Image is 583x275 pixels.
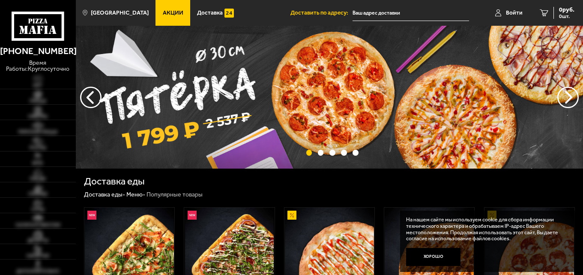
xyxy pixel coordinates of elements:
input: Ваш адрес доставки [353,5,469,21]
button: точки переключения [341,150,347,156]
span: Войти [506,10,523,16]
a: Меню- [126,191,145,198]
span: 0 шт. [559,14,574,19]
button: точки переключения [329,150,335,156]
span: Акции [163,10,183,16]
img: Новинка [87,211,96,220]
img: 15daf4d41897b9f0e9f617042186c801.svg [224,9,233,18]
h1: Доставка еды [84,177,145,187]
button: предыдущий [557,87,579,108]
button: Хорошо [406,248,461,266]
span: Доставка [197,10,223,16]
span: [GEOGRAPHIC_DATA] [91,10,149,16]
div: Популярные товары [146,191,203,199]
button: следующий [80,87,102,108]
img: Акционный [287,211,296,220]
a: Доставка еды- [84,191,125,198]
button: точки переключения [318,150,324,156]
span: 0 руб. [559,7,574,13]
img: Новинка [188,211,197,220]
span: Доставить по адресу: [290,10,353,16]
button: точки переключения [306,150,312,156]
p: На нашем сайте мы используем cookie для сбора информации технического характера и обрабатываем IP... [406,217,564,242]
button: точки переключения [353,150,359,156]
